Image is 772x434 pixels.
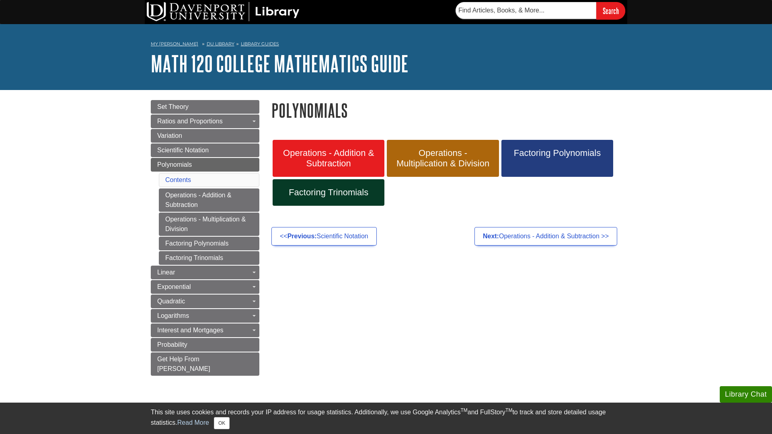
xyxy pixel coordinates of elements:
span: Quadratic [157,298,185,305]
sup: TM [460,407,467,413]
a: DU Library [207,41,234,47]
span: Scientific Notation [157,147,209,154]
a: Ratios and Proportions [151,115,259,128]
span: Polynomials [157,161,192,168]
span: Set Theory [157,103,189,110]
button: Close [214,417,230,429]
a: Scientific Notation [151,143,259,157]
a: Read More [177,419,209,426]
span: Interest and Mortgages [157,327,224,334]
a: MATH 120 College Mathematics Guide [151,51,409,76]
a: Interest and Mortgages [151,323,259,337]
form: Searches DU Library's articles, books, and more [456,2,625,19]
a: Get Help From [PERSON_NAME] [151,352,259,376]
span: Factoring Polynomials [507,148,607,158]
span: Logarithms [157,312,189,319]
a: Contents [165,176,191,183]
a: My [PERSON_NAME] [151,41,198,47]
input: Search [596,2,625,19]
a: Factoring Trinomials [273,179,384,206]
span: Linear [157,269,175,276]
a: Operations - Multiplication & Division [159,213,259,236]
a: <<Previous:Scientific Notation [271,227,377,246]
a: Probability [151,338,259,352]
strong: Previous: [287,233,317,240]
a: Factoring Trinomials [159,251,259,265]
h1: Polynomials [271,100,621,121]
span: Exponential [157,283,191,290]
img: DU Library [147,2,300,21]
a: Next:Operations - Addition & Subtraction >> [474,227,617,246]
sup: TM [505,407,512,413]
span: Operations - Addition & Subtraction [279,148,378,169]
span: Probability [157,341,187,348]
a: Operations - Addition & Subtraction [273,140,384,177]
span: Get Help From [PERSON_NAME] [157,356,210,372]
nav: breadcrumb [151,39,621,51]
span: Operations - Multiplication & Division [393,148,493,169]
a: Exponential [151,280,259,294]
div: This site uses cookies and records your IP address for usage statistics. Additionally, we use Goo... [151,407,621,429]
a: Polynomials [151,158,259,172]
a: Factoring Polynomials [501,140,613,177]
a: Factoring Polynomials [159,237,259,250]
a: Operations - Multiplication & Division [387,140,499,177]
a: Logarithms [151,309,259,323]
a: Set Theory [151,100,259,114]
button: Library Chat [720,386,772,403]
a: Quadratic [151,295,259,308]
span: Ratios and Proportions [157,118,223,125]
input: Find Articles, Books, & More... [456,2,596,19]
a: Operations - Addition & Subtraction [159,188,259,212]
span: Factoring Trinomials [279,187,378,198]
div: Guide Page Menu [151,100,259,376]
a: Library Guides [241,41,279,47]
a: Linear [151,266,259,279]
strong: Next: [483,233,499,240]
a: Variation [151,129,259,143]
span: Variation [157,132,182,139]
